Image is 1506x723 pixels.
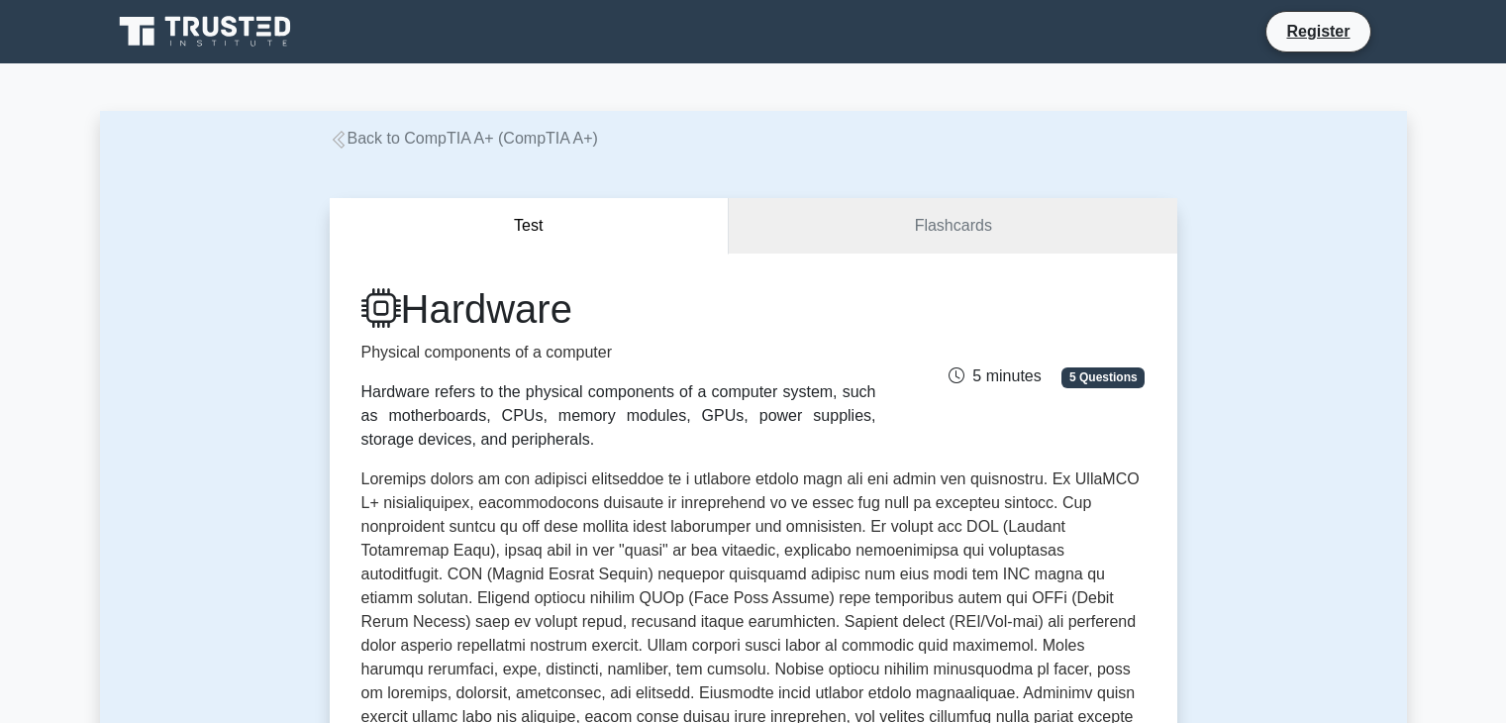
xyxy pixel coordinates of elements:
button: Test [330,198,730,255]
a: Register [1274,19,1361,44]
a: Back to CompTIA A+ (CompTIA A+) [330,130,598,147]
a: Flashcards [729,198,1176,255]
span: 5 minutes [949,367,1041,384]
div: Hardware refers to the physical components of a computer system, such as motherboards, CPUs, memo... [361,380,876,452]
p: Physical components of a computer [361,341,876,364]
span: 5 Questions [1061,367,1145,387]
h1: Hardware [361,285,876,333]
